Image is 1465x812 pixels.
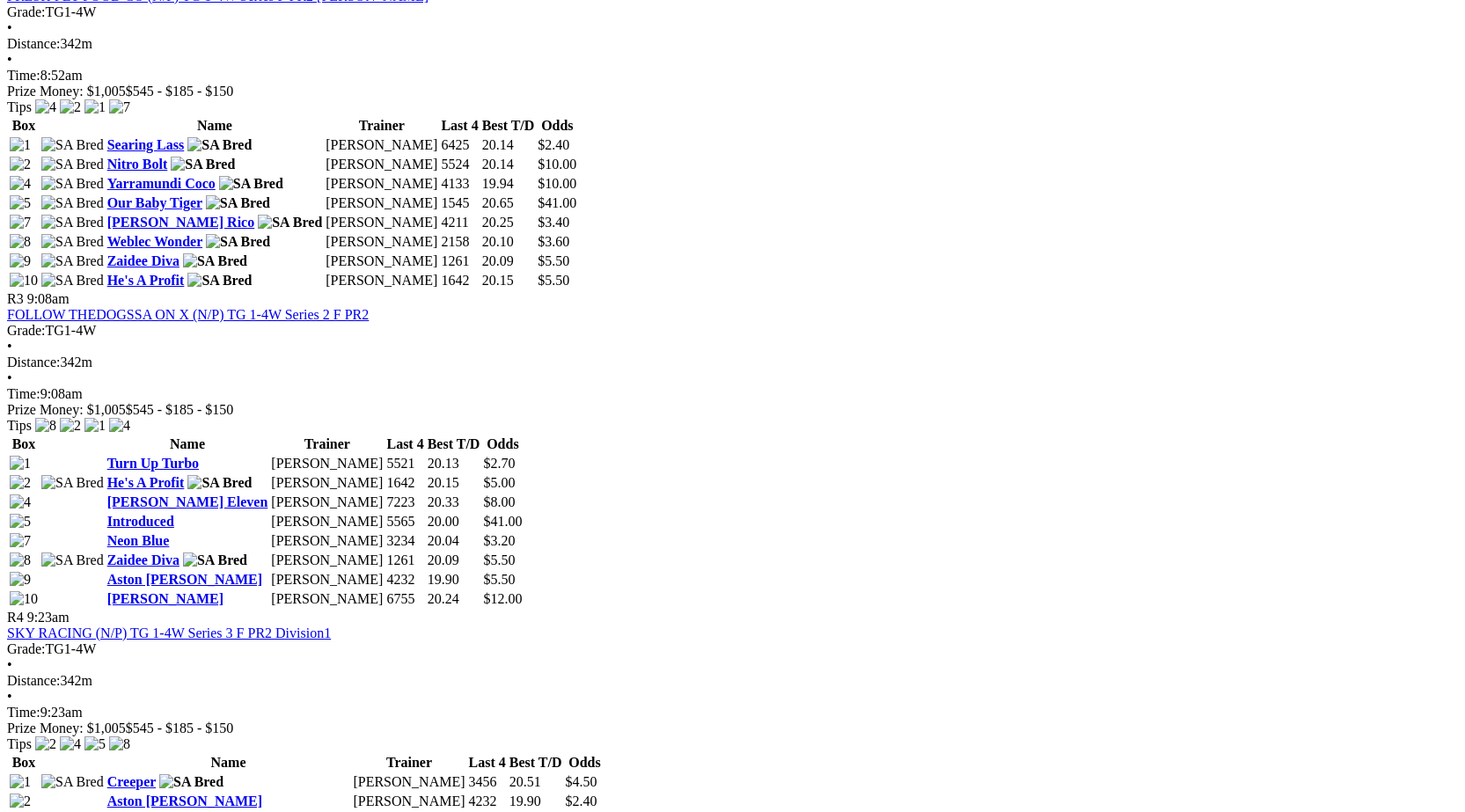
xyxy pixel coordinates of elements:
td: 20.51 [509,773,563,791]
span: $10.00 [538,157,576,172]
img: 4 [10,494,31,510]
td: 7223 [385,494,424,511]
img: 4 [10,176,31,192]
td: 20.00 [427,513,481,530]
td: 6425 [440,136,479,154]
td: [PERSON_NAME] [325,233,438,251]
td: [PERSON_NAME] [270,571,384,589]
div: TG1-4W [7,323,1458,339]
span: Tips [7,418,32,433]
a: Creeper [107,774,156,789]
th: Name [106,117,324,135]
span: 9:23am [27,610,70,625]
td: 5524 [440,156,479,173]
img: 9 [10,572,31,588]
span: $4.50 [565,774,597,789]
img: SA Bred [41,475,104,491]
td: 20.10 [481,233,536,251]
div: 342m [7,673,1458,689]
img: 2 [10,794,31,809]
div: TG1-4W [7,641,1458,657]
th: Odds [564,754,604,772]
div: 342m [7,355,1458,370]
span: $5.50 [538,253,569,268]
td: 20.14 [481,136,536,154]
td: [PERSON_NAME] [325,194,438,212]
img: 8 [10,234,31,250]
img: SA Bred [183,552,247,568]
td: [PERSON_NAME] [270,590,384,608]
td: 1642 [385,474,424,492]
td: [PERSON_NAME] [352,793,465,810]
th: Last 4 [385,435,424,453]
span: Distance: [7,36,60,51]
span: $5.50 [483,552,515,567]
td: 20.65 [481,194,536,212]
span: $5.00 [483,475,515,490]
span: $41.00 [483,514,522,529]
span: • [7,20,12,35]
div: 9:23am [7,705,1458,721]
img: SA Bred [171,157,235,172]
img: 5 [10,195,31,211]
img: SA Bred [206,234,270,250]
td: 20.13 [427,455,481,472]
th: Odds [482,435,523,453]
img: 8 [10,552,31,568]
a: [PERSON_NAME] Rico [107,215,255,230]
td: 20.24 [427,590,481,608]
a: Neon Blue [107,533,170,548]
img: SA Bred [159,774,223,790]
a: Weblec Wonder [107,234,202,249]
span: Grade: [7,4,46,19]
div: 342m [7,36,1458,52]
th: Trainer [270,435,384,453]
td: [PERSON_NAME] [270,494,384,511]
img: 1 [84,418,106,434]
td: [PERSON_NAME] [270,455,384,472]
img: 7 [10,533,31,549]
span: • [7,370,12,385]
img: SA Bred [41,273,104,289]
img: SA Bred [41,552,104,568]
span: $3.40 [538,215,569,230]
img: SA Bred [41,774,104,790]
span: Distance: [7,673,60,688]
td: 4232 [385,571,424,589]
span: R3 [7,291,24,306]
th: Odds [537,117,577,135]
img: 2 [10,475,31,491]
td: [PERSON_NAME] [325,136,438,154]
a: Searing Lass [107,137,185,152]
span: $2.70 [483,456,515,471]
a: Aston [PERSON_NAME] [107,572,262,587]
td: [PERSON_NAME] [325,272,438,289]
span: $3.20 [483,533,515,548]
a: He's A Profit [107,273,185,288]
td: 20.09 [481,252,536,270]
img: SA Bred [187,475,252,491]
th: Trainer [352,754,465,772]
span: $2.40 [538,137,569,152]
td: [PERSON_NAME] [270,513,384,530]
img: 5 [10,514,31,530]
td: 20.33 [427,494,481,511]
img: 2 [35,736,56,752]
img: 7 [109,99,130,115]
img: SA Bred [41,234,104,250]
img: 4 [35,99,56,115]
span: Tips [7,736,32,751]
a: Aston [PERSON_NAME] [107,794,262,808]
span: Time: [7,386,40,401]
th: Name [106,754,351,772]
span: $2.40 [565,794,597,808]
span: $41.00 [538,195,576,210]
img: 9 [10,253,31,269]
td: [PERSON_NAME] [270,552,384,569]
span: • [7,689,12,704]
td: [PERSON_NAME] [352,773,465,791]
a: [PERSON_NAME] [107,591,223,606]
th: Best T/D [481,117,536,135]
span: $10.00 [538,176,576,191]
div: 8:52am [7,68,1458,84]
